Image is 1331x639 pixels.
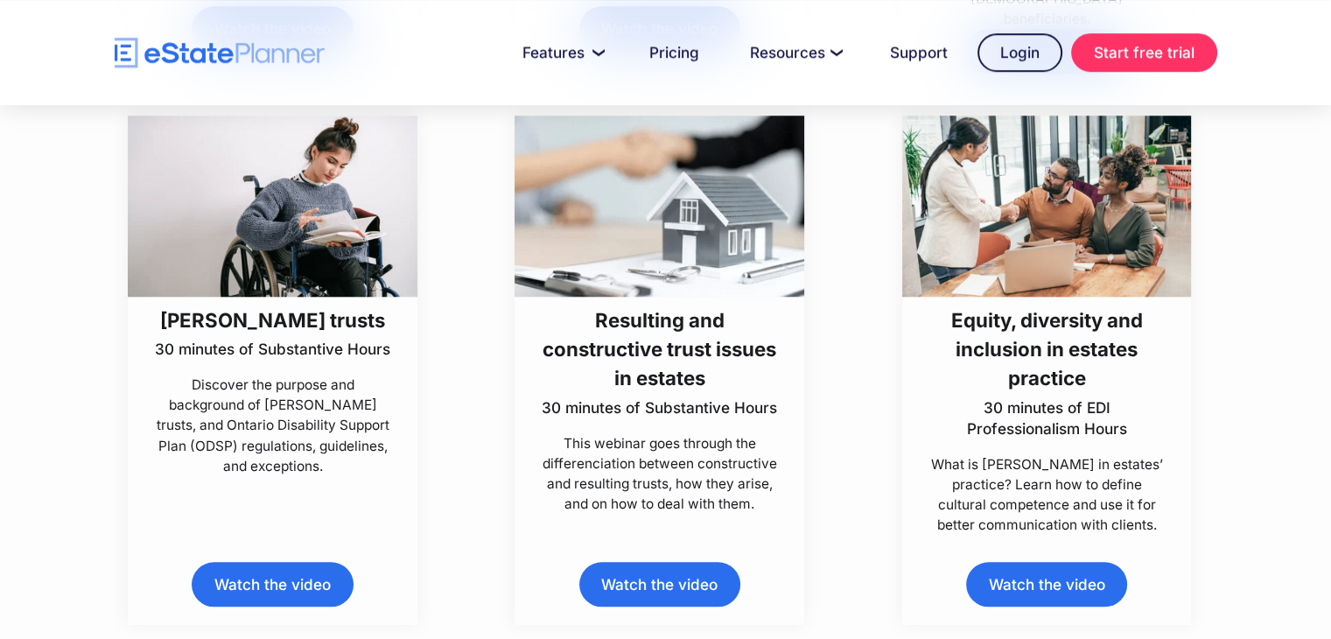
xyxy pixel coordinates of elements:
p: 30 minutes of EDI Professionalism Hours [926,397,1167,439]
a: Watch the video [966,562,1127,607]
a: home [115,38,325,68]
p: 30 minutes of Substantive Hours [539,397,781,418]
a: Equity, diversity and inclusion in estates practice30 minutes of EDI Professionalism HoursWhat is... [902,116,1192,536]
a: Watch the video [192,562,353,607]
h3: Resulting and constructive trust issues in estates [539,305,781,393]
p: What is [PERSON_NAME] in estates’ practice? Learn how to define cultural competence and use it fo... [926,454,1167,536]
a: Pricing [628,35,720,70]
a: Resulting and constructive trust issues in estates30 minutes of Substantive HoursThis webinar goe... [515,116,804,515]
a: Login [977,33,1062,72]
h3: Equity, diversity and inclusion in estates practice [926,305,1167,393]
a: [PERSON_NAME] trusts30 minutes of Substantive HoursDiscover the purpose and background of [PERSON... [128,116,417,476]
a: Watch the video [579,562,740,607]
p: This webinar goes through the differenciation between constructive and resulting trusts, how they... [539,433,781,515]
a: Start free trial [1071,33,1217,72]
p: Discover the purpose and background of [PERSON_NAME] trusts, and Ontario Disability Support Plan ... [152,375,394,476]
a: Support [869,35,969,70]
a: Resources [729,35,860,70]
h3: [PERSON_NAME] trusts [155,305,390,334]
p: 30 minutes of Substantive Hours [155,339,390,360]
a: Features [501,35,620,70]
